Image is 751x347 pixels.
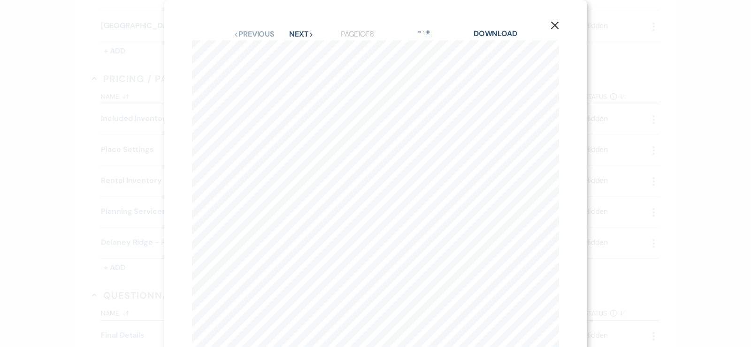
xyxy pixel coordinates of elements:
[424,28,432,36] button: +
[341,28,374,40] p: Page 1 of 6
[234,30,275,38] button: Previous
[474,29,517,38] a: Download
[416,28,423,36] button: -
[289,30,314,38] button: Next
